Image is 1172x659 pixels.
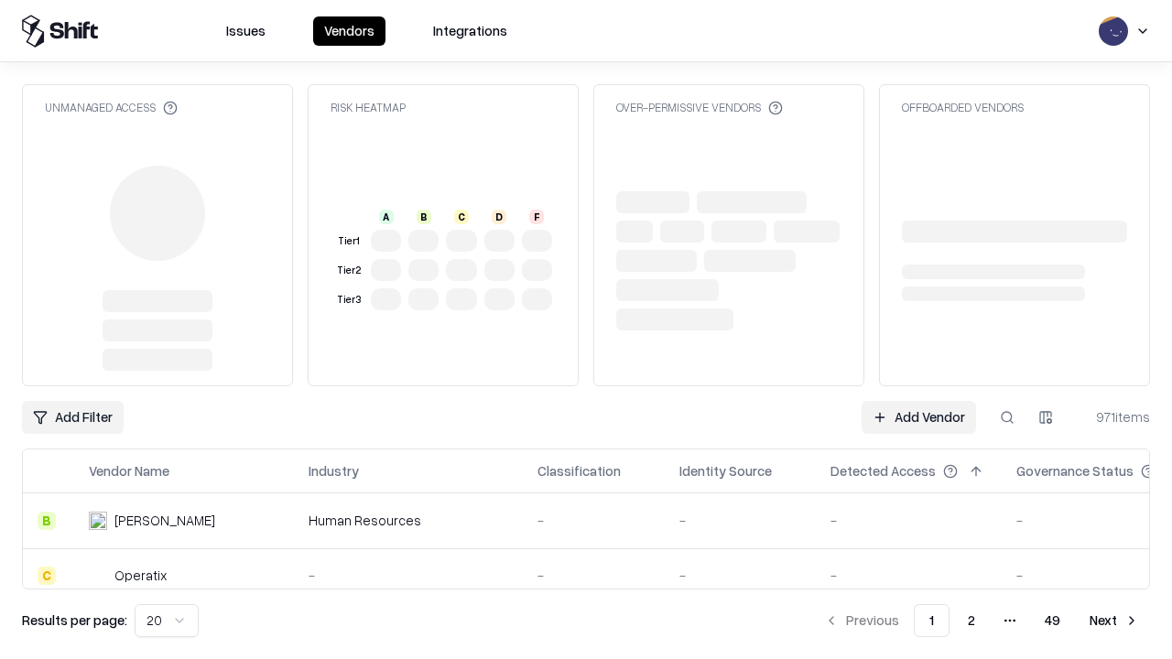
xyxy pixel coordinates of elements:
[379,210,394,224] div: A
[537,461,621,481] div: Classification
[334,233,364,249] div: Tier 1
[679,511,801,530] div: -
[89,461,169,481] div: Vendor Name
[309,511,508,530] div: Human Resources
[902,100,1024,115] div: Offboarded Vendors
[38,512,56,530] div: B
[89,512,107,530] img: Deel
[454,210,469,224] div: C
[309,566,508,585] div: -
[679,566,801,585] div: -
[114,566,167,585] div: Operatix
[813,604,1150,637] nav: pagination
[334,263,364,278] div: Tier 2
[616,100,783,115] div: Over-Permissive Vendors
[331,100,406,115] div: Risk Heatmap
[309,461,359,481] div: Industry
[679,461,772,481] div: Identity Source
[22,610,127,630] p: Results per page:
[529,210,544,224] div: F
[114,511,215,530] div: [PERSON_NAME]
[830,461,936,481] div: Detected Access
[862,401,976,434] a: Add Vendor
[215,16,277,46] button: Issues
[830,566,987,585] div: -
[492,210,506,224] div: D
[830,511,987,530] div: -
[1030,604,1075,637] button: 49
[313,16,385,46] button: Vendors
[914,604,950,637] button: 1
[45,100,178,115] div: Unmanaged Access
[89,567,107,585] img: Operatix
[1079,604,1150,637] button: Next
[422,16,518,46] button: Integrations
[537,511,650,530] div: -
[1077,407,1150,427] div: 971 items
[38,567,56,585] div: C
[22,401,124,434] button: Add Filter
[537,566,650,585] div: -
[417,210,431,224] div: B
[334,292,364,308] div: Tier 3
[1016,461,1134,481] div: Governance Status
[953,604,990,637] button: 2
